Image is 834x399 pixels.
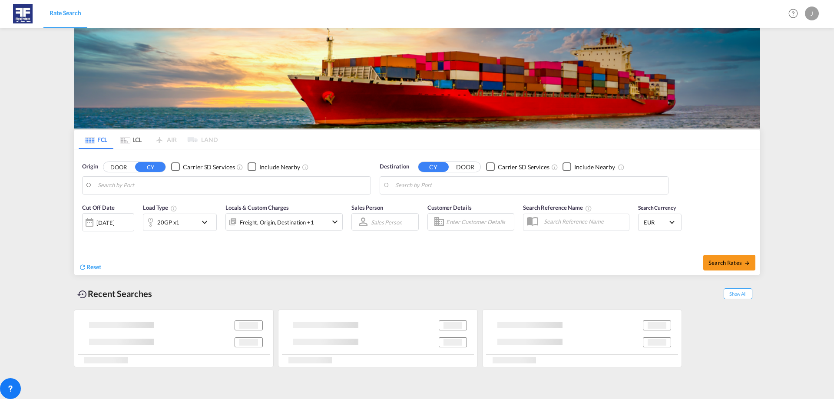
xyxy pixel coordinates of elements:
md-datepicker: Select [82,231,89,242]
div: icon-refreshReset [79,263,101,272]
md-checkbox: Checkbox No Ink [248,162,300,171]
span: Show All [724,288,752,299]
md-icon: icon-arrow-right [744,260,750,266]
md-icon: icon-refresh [79,263,86,271]
div: [DATE] [96,219,114,227]
div: Recent Searches [74,284,156,303]
input: Enter Customer Details [446,215,511,228]
input: Search Reference Name [539,215,629,228]
md-icon: icon-chevron-down [199,217,214,228]
div: 20GP x1 [157,216,179,228]
span: Load Type [143,204,177,211]
span: Origin [82,162,98,171]
span: Sales Person [351,204,383,211]
md-icon: Unchecked: Search for CY (Container Yard) services for all selected carriers.Checked : Search for... [236,164,243,171]
div: Include Nearby [259,163,300,171]
div: Help [786,6,805,22]
button: CY [418,162,449,172]
md-icon: icon-chevron-down [330,217,340,227]
span: Search Reference Name [523,204,592,211]
md-tab-item: LCL [113,130,148,149]
span: Customer Details [427,204,471,211]
span: Locals & Custom Charges [225,204,289,211]
md-icon: icon-information-outline [170,205,177,212]
div: 20GP x1icon-chevron-down [143,214,217,231]
span: Reset [86,263,101,270]
button: DOOR [103,162,134,172]
span: Rate Search [50,9,81,16]
input: Search by Port [98,179,366,192]
span: Cut Off Date [82,204,115,211]
img: LCL+%26+FCL+BACKGROUND.png [74,28,760,129]
div: J [805,7,819,20]
md-select: Sales Person [370,216,403,228]
div: Carrier SD Services [498,163,549,171]
span: Search Currency [638,204,676,211]
img: c5c165f09e5811eeb82c377d2fa6103f.JPG [13,4,33,23]
span: Search Rates [708,259,750,266]
button: DOOR [450,162,480,172]
md-pagination-wrapper: Use the left and right arrow keys to navigate between tabs [79,130,218,149]
md-icon: Unchecked: Search for CY (Container Yard) services for all selected carriers.Checked : Search for... [551,164,558,171]
span: Destination [380,162,409,171]
md-icon: Your search will be saved by the below given name [585,205,592,212]
button: Search Ratesicon-arrow-right [703,255,755,270]
div: Origin DOOR CY Checkbox No InkUnchecked: Search for CY (Container Yard) services for all selected... [74,149,760,275]
div: [DATE] [82,213,134,231]
span: Help [786,6,801,21]
div: Freight Origin Destination Factory Stuffingicon-chevron-down [225,213,343,231]
div: Include Nearby [574,163,615,171]
div: Freight Origin Destination Factory Stuffing [240,216,314,228]
md-checkbox: Checkbox No Ink [563,162,615,171]
span: EUR [644,218,668,226]
md-icon: Unchecked: Ignores neighbouring ports when fetching rates.Checked : Includes neighbouring ports w... [302,164,309,171]
md-select: Select Currency: € EUREuro [643,216,677,228]
button: CY [135,162,165,172]
md-tab-item: FCL [79,130,113,149]
md-checkbox: Checkbox No Ink [171,162,235,171]
md-icon: Unchecked: Ignores neighbouring ports when fetching rates.Checked : Includes neighbouring ports w... [618,164,625,171]
div: Carrier SD Services [183,163,235,171]
md-checkbox: Checkbox No Ink [486,162,549,171]
input: Search by Port [395,179,664,192]
md-icon: icon-backup-restore [77,289,88,300]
